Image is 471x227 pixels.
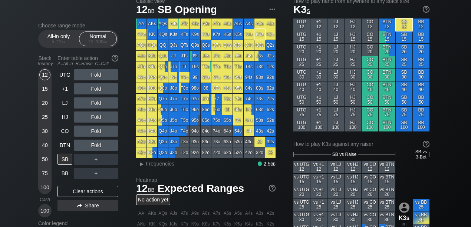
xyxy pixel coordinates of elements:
span: Frequencies [146,161,174,167]
div: LJ 40 [327,81,344,94]
div: AA [136,19,146,29]
div: CO 25 [362,56,378,69]
div: 77 [211,94,222,104]
div: BTN 15 [379,31,395,43]
div: BB 100 [413,119,429,131]
div: 97o [190,94,200,104]
div: CO [57,126,72,137]
div: J9o [168,72,179,83]
div: 73o [211,137,222,147]
div: 2.5 [258,161,276,167]
div: SB 100 [396,119,412,131]
div: 86s [222,83,233,93]
div: AJo [136,51,146,61]
div: +1 50 [310,94,327,106]
div: HJ 30 [345,69,361,81]
div: T7o [179,94,190,104]
div: Enter table action [57,52,118,69]
div: HJ 50 [345,94,361,106]
div: 22 [265,147,276,158]
div: 74s [244,94,254,104]
div: CO 40 [362,81,378,94]
div: BTN 40 [379,81,395,94]
div: LJ 20 [327,44,344,56]
span: bb [103,39,108,44]
div: JJ [168,51,179,61]
div: 65o [222,115,233,126]
div: T4o [179,126,190,136]
div: 97s [211,72,222,83]
div: T6s [222,61,233,72]
div: SB [57,154,72,165]
div: 32s [265,137,276,147]
span: SB Opening [157,4,218,16]
div: J6o [168,104,179,115]
div: 75o [211,115,222,126]
div: J8s [201,51,211,61]
div: Q9s [190,40,200,50]
div: All-in only [42,32,76,46]
div: CO 20 [362,44,378,56]
div: 15 [39,83,50,94]
div: ＋ [74,154,118,165]
div: +1 75 [310,107,327,119]
span: bb [271,161,276,167]
div: TT [179,61,190,72]
div: ▸ [137,159,146,168]
div: vs UTG 12 [293,161,310,173]
div: 86o [201,104,211,115]
div: J7s [211,51,222,61]
div: HJ 12 [345,19,361,31]
div: Q4s [244,40,254,50]
div: KQs [158,29,168,40]
div: BB 75 [413,107,429,119]
div: J4s [244,51,254,61]
div: LJ 25 [327,56,344,69]
span: K3 [293,4,310,15]
div: LJ 12 [327,19,344,31]
div: SB 20 [396,44,412,56]
div: 72s [265,94,276,104]
span: SB vs 3-Bet [413,149,429,160]
div: UTG 25 [293,56,310,69]
div: BB 15 [413,31,429,43]
div: +1 30 [310,69,327,81]
div: A2s [265,19,276,29]
div: 55 [233,115,243,126]
div: +1 20 [310,44,327,56]
div: Q9o [158,72,168,83]
div: HJ 15 [345,31,361,43]
div: K2s [265,29,276,40]
div: A8o [136,83,146,93]
div: 43s [254,126,265,136]
div: 92o [190,147,200,158]
img: icon-avatar.b40e07d9.svg [399,202,409,213]
div: T3s [254,61,265,72]
div: 84s [244,83,254,93]
span: s [307,6,310,14]
div: KJo [147,51,157,61]
div: 42s [265,126,276,136]
div: 64s [244,104,254,115]
div: 98o [190,83,200,93]
div: 96o [190,104,200,115]
div: Tourney [35,61,55,66]
div: K3o [147,137,157,147]
div: BTN 75 [379,107,395,119]
div: BB 40 [413,81,429,94]
div: SB 75 [396,107,412,119]
div: J4o [168,126,179,136]
div: T2s [265,61,276,72]
div: 76o [211,104,222,115]
div: Q7s [211,40,222,50]
div: HJ 25 [345,56,361,69]
div: SB 40 [396,81,412,94]
div: 85o [201,115,211,126]
div: CO 30 [362,69,378,81]
div: 54o [233,126,243,136]
div: Q4o [158,126,168,136]
div: 96s [222,72,233,83]
span: SB vs Raise [332,152,356,157]
div: 94s [244,72,254,83]
div: Fold [74,97,118,109]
